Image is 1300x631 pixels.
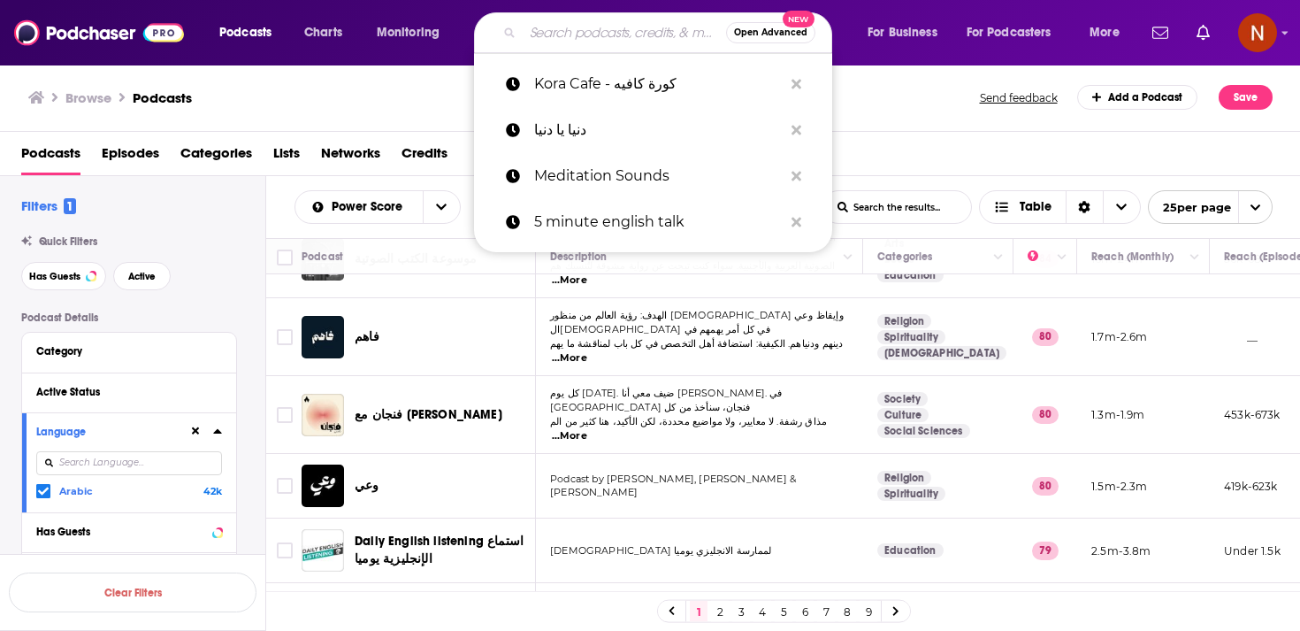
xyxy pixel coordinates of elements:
[36,345,210,358] div: Category
[1091,543,1151,558] p: 2.5m-3.8m
[550,415,827,427] span: مذاق رشفة. لا معايير، ولا مواضيع محددة، لكن الأكيد، هنا كثير من الم
[550,309,844,335] span: الهدف: رؤية العالم من منظور [DEMOGRAPHIC_DATA] وإيقاظ وعي ال[DEMOGRAPHIC_DATA] في كل أمر يهمهم في
[955,19,1077,47] button: open menu
[304,20,342,45] span: Charts
[690,601,707,622] a: 1
[294,190,461,224] h2: Choose List sort
[36,420,188,442] button: Language
[1028,246,1052,267] div: Power Score
[36,340,222,362] button: Category
[877,246,932,267] div: Categories
[128,272,156,281] span: Active
[1032,477,1059,495] p: 80
[550,473,796,499] span: Podcast by [PERSON_NAME], [PERSON_NAME] & [PERSON_NAME]
[302,394,344,436] img: فنجان مع عبدالرحمن أبومالح
[302,316,344,358] a: فاهم
[1224,407,1281,422] p: 453k-673k
[796,601,814,622] a: 6
[474,153,832,199] a: Meditation Sounds
[21,197,76,214] h2: Filters
[1091,246,1174,267] div: Reach (Monthly)
[1066,191,1103,223] div: Sort Direction
[877,487,945,501] a: Spirituality
[39,235,97,248] span: Quick Filters
[1149,194,1231,221] span: 25 per page
[877,314,931,328] a: Religion
[967,20,1051,45] span: For Podcasters
[277,329,293,345] span: Toggle select row
[1148,190,1273,224] button: open menu
[355,407,502,422] span: فنجان مع [PERSON_NAME]
[1219,85,1273,110] button: Save
[877,471,931,485] a: Religion
[550,544,771,557] span: [DEMOGRAPHIC_DATA] لممارسة الانجليزي يوميا
[726,22,815,43] button: Open AdvancedNew
[180,139,252,175] span: Categories
[877,330,945,344] a: Spirituality
[474,199,832,245] a: 5 minute english talk
[59,485,93,497] span: Arabic
[534,61,783,107] p: Kora Cafe - كورة كافيه
[377,20,440,45] span: Monitoring
[860,601,877,622] a: 9
[1051,247,1073,268] button: Column Actions
[1091,479,1148,494] p: 1.5m-2.3m
[36,451,222,475] input: Search Language...
[491,12,849,53] div: Search podcasts, credits, & more...
[277,407,293,423] span: Toggle select row
[14,16,184,50] img: Podchaser - Follow, Share and Rate Podcasts
[9,573,256,612] button: Clear Filters
[364,19,463,47] button: open menu
[855,19,960,47] button: open menu
[1032,542,1059,559] p: 79
[1032,328,1059,346] p: 80
[877,268,944,282] a: Education
[113,262,171,290] button: Active
[474,107,832,153] a: دنيا يا دنيا
[293,19,353,47] a: Charts
[1091,407,1145,422] p: 1.3m-1.9m
[321,139,380,175] a: Networks
[21,262,106,290] button: Has Guests
[36,381,222,403] button: Active Status
[1020,201,1051,213] span: Table
[552,273,587,288] span: ...More
[423,191,460,223] button: open menu
[21,139,80,175] span: Podcasts
[1090,20,1120,45] span: More
[36,520,222,543] button: Has Guests
[534,107,783,153] p: دنيا يا دنيا
[877,392,928,406] a: Society
[523,19,726,47] input: Search podcasts, credits, & more...
[355,329,379,344] span: فاهم
[1145,18,1175,48] a: Show notifications dropdown
[203,485,222,497] span: 42k
[979,190,1141,224] h2: Choose View
[355,534,524,566] span: Daily English listening ‏استماع الإنجليزية يوميا
[1238,13,1277,52] button: Show profile menu
[355,477,379,495] a: وعي
[65,89,111,106] h3: Browse
[877,424,970,438] a: Social Sciences
[1032,406,1059,424] p: 80
[550,337,843,350] span: دينهم ودنياهم. الكيفية: استضافة أهل التخصص في كل باب لمناقشة ما يهم
[988,247,1009,268] button: Column Actions
[775,601,792,622] a: 5
[1189,18,1217,48] a: Show notifications dropdown
[36,386,210,398] div: Active Status
[732,601,750,622] a: 3
[1077,85,1198,110] a: Add a Podcast
[1224,543,1281,558] p: Under 1.5k
[36,526,207,538] div: Has Guests
[355,406,502,424] a: فنجان مع [PERSON_NAME]
[219,20,271,45] span: Podcasts
[552,429,587,443] span: ...More
[1184,247,1205,268] button: Column Actions
[273,139,300,175] span: Lists
[877,346,1006,360] a: [DEMOGRAPHIC_DATA]
[753,601,771,622] a: 4
[711,601,729,622] a: 2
